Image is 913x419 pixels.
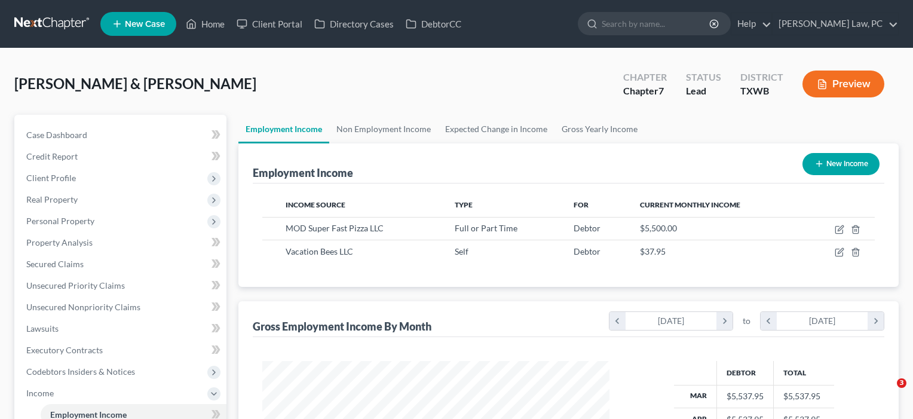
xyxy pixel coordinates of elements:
span: Self [455,246,468,256]
a: Property Analysis [17,232,226,253]
span: $5,500.00 [640,223,677,233]
div: TXWB [740,84,783,98]
a: Home [180,13,231,35]
span: Vacation Bees LLC [286,246,353,256]
a: Non Employment Income [329,115,438,143]
a: Unsecured Nonpriority Claims [17,296,226,318]
div: Status [686,71,721,84]
div: [DATE] [626,312,717,330]
span: Debtor [574,246,601,256]
span: to [743,315,750,327]
a: Lawsuits [17,318,226,340]
span: New Case [125,20,165,29]
span: MOD Super Fast Pizza LLC [286,223,384,233]
div: Lead [686,84,721,98]
div: Chapter [623,84,667,98]
a: [PERSON_NAME] Law, PC [773,13,898,35]
span: Codebtors Insiders & Notices [26,366,135,377]
span: Property Analysis [26,237,93,247]
th: Total [773,361,834,385]
input: Search by name... [602,13,711,35]
span: Debtor [574,223,601,233]
a: DebtorCC [400,13,467,35]
th: Mar [674,385,717,408]
span: Case Dashboard [26,130,87,140]
div: $5,537.95 [727,390,764,402]
span: Type [455,200,473,209]
span: Income Source [286,200,345,209]
span: Personal Property [26,216,94,226]
div: Chapter [623,71,667,84]
span: 3 [897,378,906,388]
span: Unsecured Nonpriority Claims [26,302,140,312]
i: chevron_right [868,312,884,330]
span: For [574,200,589,209]
div: Employment Income [253,166,353,180]
a: Secured Claims [17,253,226,275]
a: Gross Yearly Income [554,115,645,143]
a: Employment Income [238,115,329,143]
span: [PERSON_NAME] & [PERSON_NAME] [14,75,256,92]
a: Directory Cases [308,13,400,35]
span: Real Property [26,194,78,204]
th: Debtor [716,361,773,385]
span: Unsecured Priority Claims [26,280,125,290]
a: Expected Change in Income [438,115,554,143]
td: $5,537.95 [773,385,834,408]
a: Help [731,13,771,35]
span: Executory Contracts [26,345,103,355]
a: Case Dashboard [17,124,226,146]
a: Credit Report [17,146,226,167]
div: [DATE] [777,312,868,330]
span: 7 [658,85,664,96]
div: District [740,71,783,84]
a: Unsecured Priority Claims [17,275,226,296]
span: Credit Report [26,151,78,161]
i: chevron_left [761,312,777,330]
span: Client Profile [26,173,76,183]
a: Client Portal [231,13,308,35]
a: Executory Contracts [17,340,226,361]
span: $37.95 [640,246,666,256]
span: Lawsuits [26,323,59,334]
button: New Income [802,153,880,175]
span: Secured Claims [26,259,84,269]
span: Current Monthly Income [640,200,740,209]
iframe: Intercom live chat [872,378,901,407]
span: Full or Part Time [455,223,517,233]
i: chevron_right [716,312,733,330]
span: Income [26,388,54,398]
i: chevron_left [609,312,626,330]
button: Preview [802,71,884,97]
div: Gross Employment Income By Month [253,319,431,334]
